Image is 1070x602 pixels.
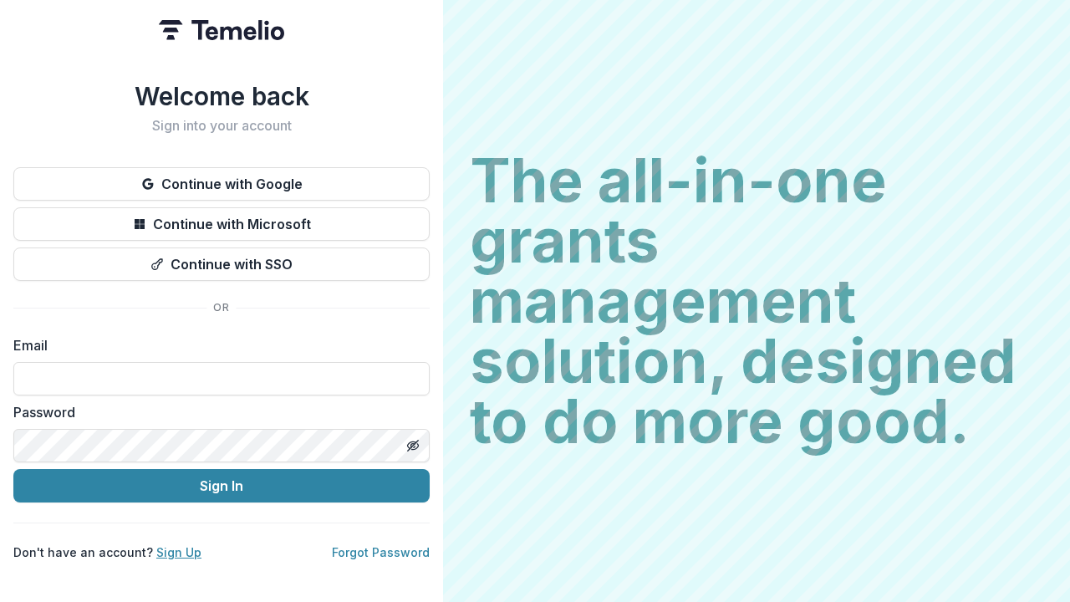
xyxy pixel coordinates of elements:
[13,402,420,422] label: Password
[156,545,201,559] a: Sign Up
[159,20,284,40] img: Temelio
[332,545,430,559] a: Forgot Password
[13,469,430,503] button: Sign In
[13,543,201,561] p: Don't have an account?
[13,167,430,201] button: Continue with Google
[13,81,430,111] h1: Welcome back
[13,118,430,134] h2: Sign into your account
[13,247,430,281] button: Continue with SSO
[400,432,426,459] button: Toggle password visibility
[13,207,430,241] button: Continue with Microsoft
[13,335,420,355] label: Email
